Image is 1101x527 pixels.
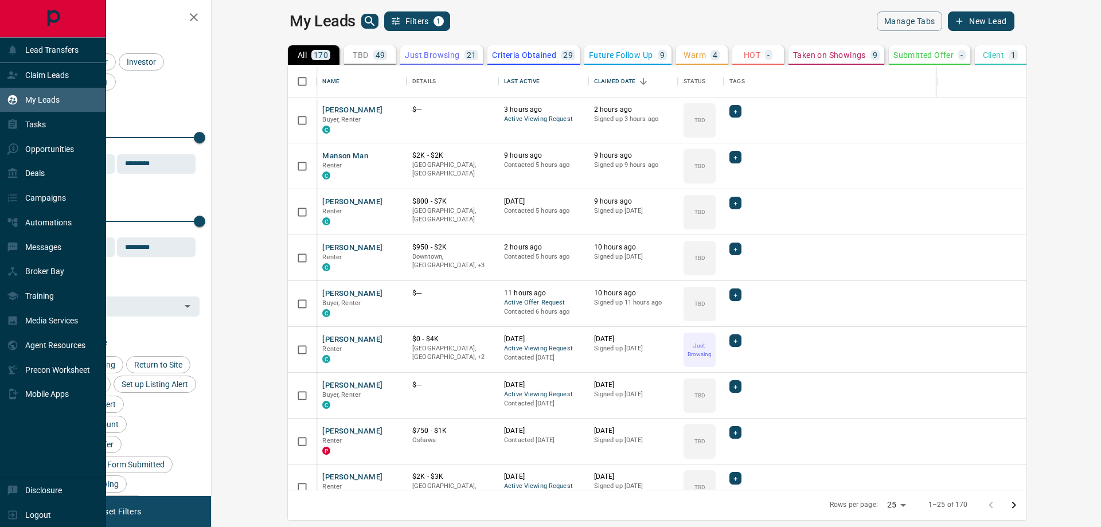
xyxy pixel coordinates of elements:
span: Active Viewing Request [504,482,583,491]
p: [DATE] [504,197,583,206]
p: - [767,51,770,59]
p: 4 [713,51,717,59]
span: Set up Listing Alert [118,380,192,389]
p: [GEOGRAPHIC_DATA], [GEOGRAPHIC_DATA] [412,161,493,178]
p: [DATE] [594,380,673,390]
span: + [733,381,737,392]
span: + [733,473,737,484]
h1: My Leads [290,12,356,30]
h2: Filters [37,11,200,25]
button: Sort [635,73,651,89]
span: 1 [435,17,443,25]
p: $800 - $7K [412,197,493,206]
p: Just Browsing [405,51,459,59]
p: Signed up [DATE] [594,252,673,261]
p: [DATE] [594,426,673,436]
p: 29 [563,51,573,59]
div: Status [684,65,705,97]
p: Contacted 6 hours ago [504,307,583,317]
span: Active Offer Request [504,298,583,308]
p: Client [983,51,1004,59]
span: + [733,151,737,163]
p: 1 [1011,51,1016,59]
button: [PERSON_NAME] [322,105,382,116]
p: Taken on Showings [793,51,866,59]
p: TBD [694,483,705,491]
div: Investor [119,53,164,71]
p: 2 hours ago [594,105,673,115]
p: 10 hours ago [594,288,673,298]
p: [GEOGRAPHIC_DATA], [GEOGRAPHIC_DATA] [412,482,493,499]
div: condos.ca [322,401,330,409]
div: + [729,243,741,255]
p: 9 hours ago [504,151,583,161]
p: 49 [376,51,385,59]
p: 9 [873,51,877,59]
span: + [733,243,737,255]
span: Renter [322,345,342,353]
p: TBD [694,253,705,262]
div: Details [407,65,498,97]
p: 9 hours ago [594,151,673,161]
button: Go to next page [1002,494,1025,517]
button: Reset Filters [87,502,149,521]
span: Renter [322,208,342,215]
span: Return to Site [130,360,186,369]
div: Claimed Date [594,65,636,97]
div: + [729,288,741,301]
div: Details [412,65,436,97]
div: Last Active [504,65,540,97]
p: TBD [694,208,705,216]
p: TBD [694,437,705,446]
p: $--- [412,288,493,298]
button: Filters1 [384,11,450,31]
p: Contacted 5 hours ago [504,161,583,170]
div: Status [678,65,724,97]
p: $2K - $2K [412,151,493,161]
p: 9 hours ago [594,197,673,206]
div: condos.ca [322,263,330,271]
p: Signed up [DATE] [594,344,673,353]
div: + [729,380,741,393]
p: Signed up 11 hours ago [594,298,673,307]
p: Signed up 3 hours ago [594,115,673,124]
span: Buyer, Renter [322,116,361,123]
p: Contacted [DATE] [504,436,583,445]
p: Submitted Offer [893,51,954,59]
button: [PERSON_NAME] [322,472,382,483]
p: [DATE] [504,334,583,344]
span: Buyer, Renter [322,391,361,399]
button: [PERSON_NAME] [322,334,382,345]
p: 3 hours ago [504,105,583,115]
span: + [733,106,737,117]
p: Signed up [DATE] [594,436,673,445]
p: Rows per page: [830,500,878,510]
div: Claimed Date [588,65,678,97]
p: Signed up 9 hours ago [594,161,673,170]
p: $--- [412,105,493,115]
p: $950 - $2K [412,243,493,252]
p: $--- [412,380,493,390]
p: - [961,51,963,59]
p: [DATE] [594,472,673,482]
p: TBD [694,162,705,170]
p: All [298,51,307,59]
div: condos.ca [322,171,330,179]
p: 170 [314,51,328,59]
p: TBD [694,116,705,124]
span: + [733,335,737,346]
div: condos.ca [322,355,330,363]
p: Contacted [DATE] [504,399,583,408]
p: Criteria Obtained [492,51,556,59]
div: condos.ca [322,126,330,134]
p: [DATE] [504,472,583,482]
span: Investor [123,57,160,67]
button: [PERSON_NAME] [322,288,382,299]
span: Active Viewing Request [504,390,583,400]
div: Tags [729,65,745,97]
span: Buyer, Renter [322,299,361,307]
div: 25 [883,497,910,513]
div: Tags [724,65,1083,97]
div: + [729,151,741,163]
button: New Lead [948,11,1014,31]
